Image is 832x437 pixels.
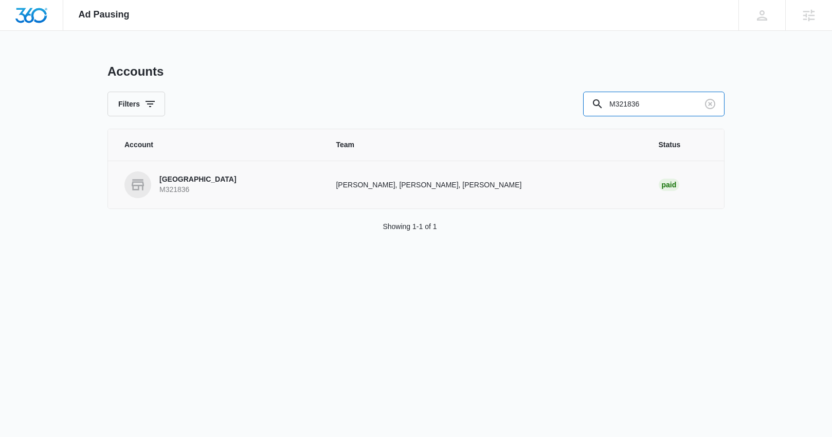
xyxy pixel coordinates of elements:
[659,139,708,150] span: Status
[124,171,311,198] a: [GEOGRAPHIC_DATA]M321836
[383,221,437,232] p: Showing 1-1 of 1
[336,139,634,150] span: Team
[336,180,634,190] p: [PERSON_NAME], [PERSON_NAME], [PERSON_NAME]
[159,174,237,185] p: [GEOGRAPHIC_DATA]
[659,179,680,191] div: Paid
[159,185,237,195] p: M321836
[702,96,718,112] button: Clear
[107,92,165,116] button: Filters
[79,9,130,20] span: Ad Pausing
[583,92,725,116] input: Search By Account Number
[107,64,164,79] h1: Accounts
[124,139,311,150] span: Account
